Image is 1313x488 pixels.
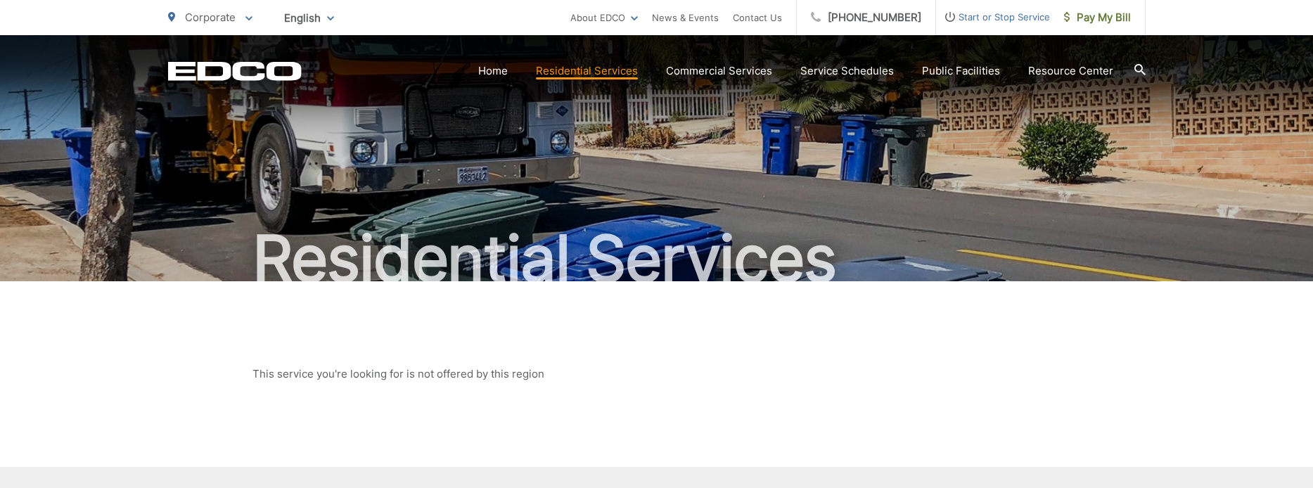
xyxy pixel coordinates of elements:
[570,9,638,26] a: About EDCO
[922,63,1000,79] a: Public Facilities
[252,366,1061,383] p: This service you're looking for is not offered by this region
[1028,63,1113,79] a: Resource Center
[274,6,345,30] span: English
[652,9,719,26] a: News & Events
[185,11,236,24] span: Corporate
[478,63,508,79] a: Home
[1064,9,1131,26] span: Pay My Bill
[800,63,894,79] a: Service Schedules
[733,9,782,26] a: Contact Us
[666,63,772,79] a: Commercial Services
[168,224,1146,294] h2: Residential Services
[536,63,638,79] a: Residential Services
[168,61,302,81] a: EDCD logo. Return to the homepage.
